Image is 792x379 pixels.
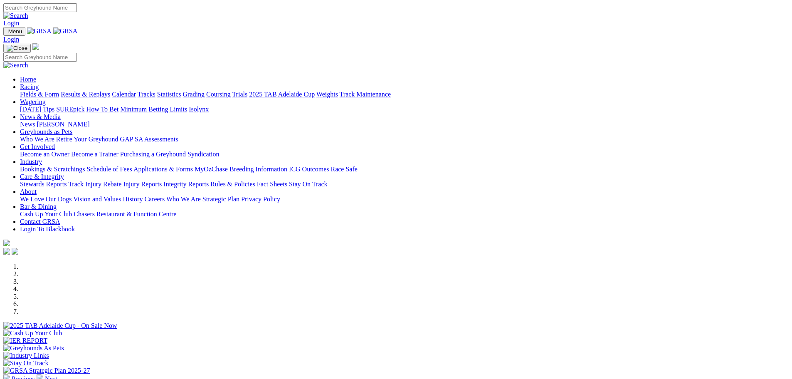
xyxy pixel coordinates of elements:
div: About [20,196,789,203]
a: Rules & Policies [210,181,255,188]
a: [DATE] Tips [20,106,54,113]
a: MyOzChase [195,166,228,173]
img: Close [7,45,27,52]
a: Race Safe [331,166,357,173]
a: Strategic Plan [202,196,239,203]
div: Care & Integrity [20,181,789,188]
img: IER REPORT [3,337,47,344]
div: Racing [20,91,789,98]
img: twitter.svg [12,248,18,255]
a: Applications & Forms [133,166,193,173]
img: Industry Links [3,352,49,359]
a: Trials [232,91,247,98]
a: Purchasing a Greyhound [120,151,186,158]
a: History [123,196,143,203]
a: [PERSON_NAME] [37,121,89,128]
a: GAP SA Assessments [120,136,178,143]
img: Greyhounds As Pets [3,344,64,352]
a: News & Media [20,113,61,120]
a: Chasers Restaurant & Function Centre [74,211,176,218]
span: Menu [8,28,22,35]
a: Racing [20,83,39,90]
img: GRSA [27,27,52,35]
div: Industry [20,166,789,173]
a: Coursing [206,91,231,98]
a: Tracks [138,91,155,98]
a: Stay On Track [289,181,327,188]
a: Login [3,36,19,43]
a: Isolynx [189,106,209,113]
button: Toggle navigation [3,27,25,36]
a: Fields & Form [20,91,59,98]
img: GRSA Strategic Plan 2025-27 [3,367,90,374]
div: Wagering [20,106,789,113]
img: Stay On Track [3,359,48,367]
a: Track Maintenance [340,91,391,98]
button: Toggle navigation [3,44,31,53]
a: Statistics [157,91,181,98]
img: Search [3,12,28,20]
a: Retire Your Greyhound [56,136,118,143]
input: Search [3,53,77,62]
a: Cash Up Your Club [20,211,72,218]
img: logo-grsa-white.png [3,240,10,246]
div: Greyhounds as Pets [20,136,789,143]
a: Become a Trainer [71,151,118,158]
a: Greyhounds as Pets [20,128,72,135]
a: Bookings & Scratchings [20,166,85,173]
a: Schedule of Fees [86,166,132,173]
a: Who We Are [166,196,201,203]
a: Care & Integrity [20,173,64,180]
img: 2025 TAB Adelaide Cup - On Sale Now [3,322,117,329]
img: Search [3,62,28,69]
div: Get Involved [20,151,789,158]
a: Login [3,20,19,27]
img: logo-grsa-white.png [32,43,39,50]
a: Vision and Values [73,196,121,203]
div: News & Media [20,121,789,128]
a: How To Bet [86,106,119,113]
a: Wagering [20,98,46,105]
a: News [20,121,35,128]
a: Integrity Reports [163,181,209,188]
a: Privacy Policy [241,196,280,203]
a: About [20,188,37,195]
a: Weights [316,91,338,98]
a: Fact Sheets [257,181,287,188]
a: Home [20,76,36,83]
a: Syndication [188,151,219,158]
a: Injury Reports [123,181,162,188]
a: Calendar [112,91,136,98]
a: Stewards Reports [20,181,67,188]
a: SUREpick [56,106,84,113]
a: Contact GRSA [20,218,60,225]
a: ICG Outcomes [289,166,329,173]
a: Minimum Betting Limits [120,106,187,113]
a: Bar & Dining [20,203,57,210]
a: Industry [20,158,42,165]
a: Become an Owner [20,151,69,158]
a: Results & Replays [61,91,110,98]
a: Who We Are [20,136,54,143]
input: Search [3,3,77,12]
a: Get Involved [20,143,55,150]
a: Grading [183,91,205,98]
a: 2025 TAB Adelaide Cup [249,91,315,98]
a: Login To Blackbook [20,225,75,233]
a: Careers [144,196,165,203]
div: Bar & Dining [20,211,789,218]
img: facebook.svg [3,248,10,255]
img: Cash Up Your Club [3,329,62,337]
img: GRSA [53,27,78,35]
a: Track Injury Rebate [68,181,121,188]
a: We Love Our Dogs [20,196,72,203]
a: Breeding Information [229,166,287,173]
